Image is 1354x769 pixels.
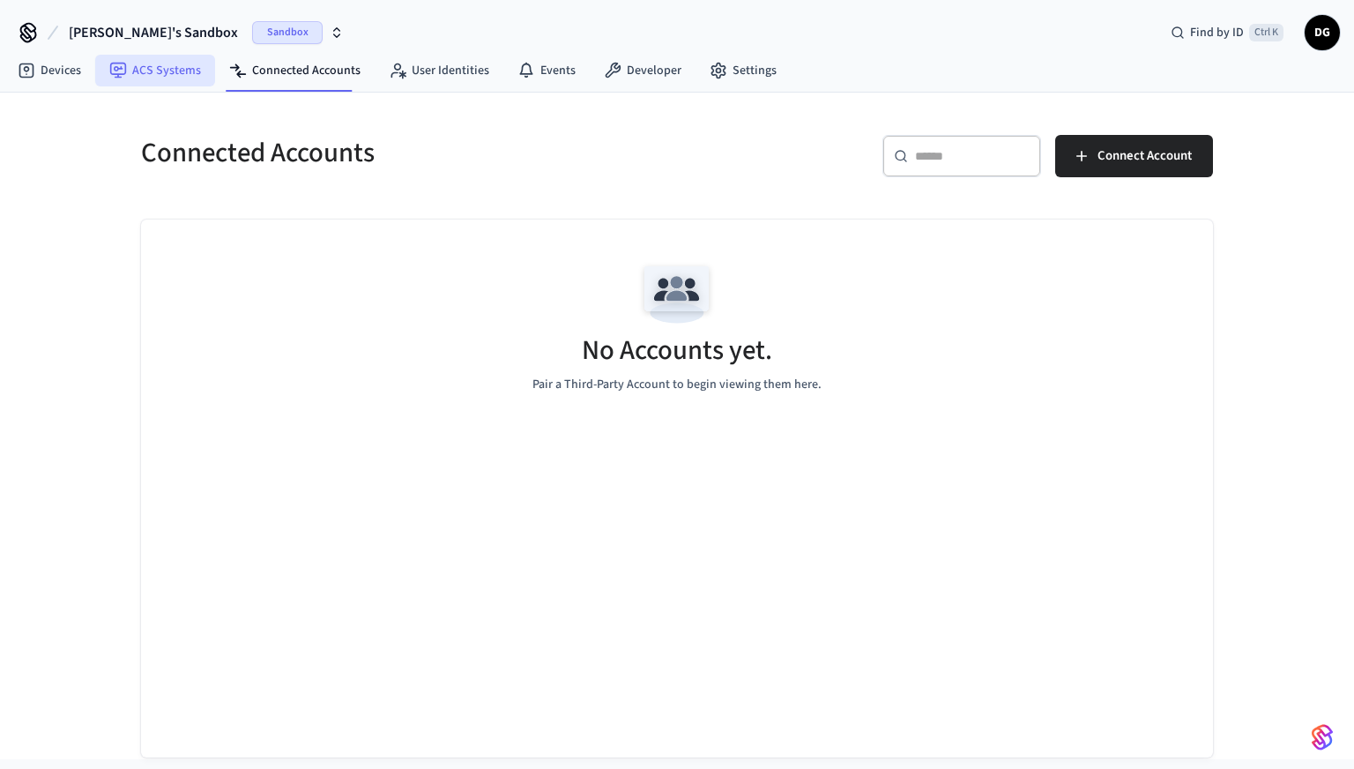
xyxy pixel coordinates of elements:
[95,55,215,86] a: ACS Systems
[141,135,666,171] h5: Connected Accounts
[1055,135,1213,177] button: Connect Account
[696,55,791,86] a: Settings
[215,55,375,86] a: Connected Accounts
[252,21,323,44] span: Sandbox
[637,255,717,334] img: Team Empty State
[582,332,772,369] h5: No Accounts yet.
[1312,723,1333,751] img: SeamLogoGradient.69752ec5.svg
[4,55,95,86] a: Devices
[1305,15,1340,50] button: DG
[503,55,590,86] a: Events
[375,55,503,86] a: User Identities
[590,55,696,86] a: Developer
[1306,17,1338,49] span: DG
[1157,17,1298,49] div: Find by IDCtrl K
[1097,145,1192,168] span: Connect Account
[532,376,822,394] p: Pair a Third-Party Account to begin viewing them here.
[1249,24,1283,41] span: Ctrl K
[69,22,238,43] span: [PERSON_NAME]'s Sandbox
[1190,24,1244,41] span: Find by ID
